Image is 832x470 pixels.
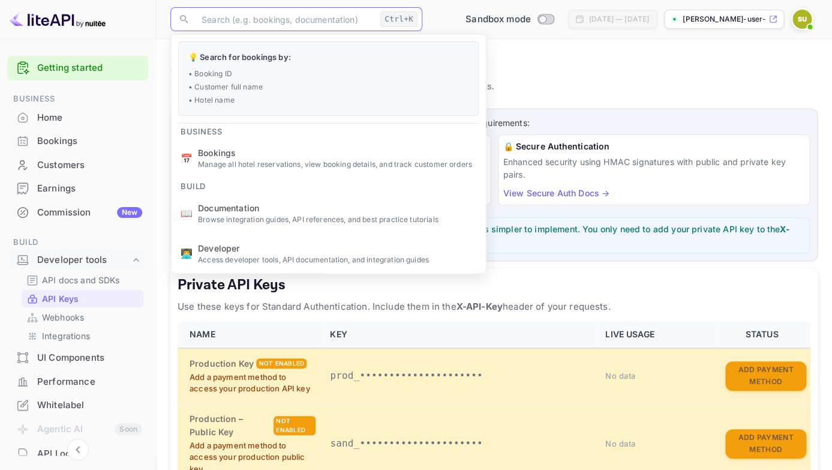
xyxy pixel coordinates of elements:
div: Whitelabel [7,394,148,417]
span: Build [171,174,215,193]
span: No data [605,439,635,448]
p: 📅 [181,151,193,166]
div: Whitelabel [37,399,142,412]
a: Customers [7,154,148,176]
a: UI Components [7,346,148,369]
p: sand_••••••••••••••••••••• [330,436,591,451]
h6: Production Key [190,357,254,370]
p: API docs and SDKs [42,274,120,286]
div: Bookings [7,130,148,153]
button: Add Payment Method [725,361,806,391]
div: Earnings [37,182,142,196]
p: 👨‍💻 [181,246,193,261]
div: Customers [7,154,148,177]
div: Home [7,106,148,130]
div: Ctrl+K [380,11,417,27]
h5: Private API Keys [178,276,810,295]
div: Commission [37,206,142,220]
img: LiteAPI logo [10,10,106,29]
button: Collapse navigation [67,439,89,460]
p: [PERSON_NAME]-user-76d4v.nuitee... [683,14,766,25]
p: Browse integration guides, API references, and best practice tutorials [198,214,476,225]
div: Not enabled [256,358,307,369]
div: Integrations [22,327,143,345]
h6: Production – Public Key [190,412,271,439]
div: [DATE] — [DATE] [589,14,649,25]
a: Webhooks [26,311,139,324]
a: CommissionNew [7,201,148,223]
a: API docs and SDKs [26,274,139,286]
div: Earnings [7,177,148,200]
a: View Secure Auth Docs → [503,188,609,198]
p: Enhanced security using HMAC signatures with public and private key pairs. [503,155,805,181]
div: New [117,207,142,218]
div: API docs and SDKs [22,271,143,289]
p: Add a payment method to access your production API key [190,372,316,395]
p: prod_••••••••••••••••••••• [330,369,591,383]
div: UI Components [37,351,142,365]
strong: X-API-Key [456,301,502,312]
div: Bookings [37,134,142,148]
span: Build [7,236,148,249]
div: Webhooks [22,309,143,326]
input: Search (e.g. bookings, documentation) [194,7,376,31]
div: Getting started [7,56,148,80]
div: API Logs [37,447,142,461]
a: API Keys [26,292,139,305]
p: Access developer tools, API documentation, and integration guides [198,255,476,265]
div: Developer tools [7,250,148,271]
span: Developer [198,242,476,255]
div: Home [37,111,142,125]
p: Integrations [42,330,90,342]
p: Create and manage your API keys for secure access to liteAPI endpoints. [170,80,818,94]
th: LIVE USAGE [598,321,718,348]
p: • Booking ID [188,68,468,79]
div: API Keys [22,290,143,307]
th: NAME [178,321,323,348]
button: Add Payment Method [725,429,806,459]
p: Manage all hotel reservations, view booking details, and track customer orders [198,159,476,170]
a: Getting started [37,61,142,75]
div: Performance [37,375,142,389]
p: 📖 [181,206,193,220]
div: Customers [37,158,142,172]
span: Sandbox mode [465,13,531,26]
span: Bookings [198,146,476,159]
span: Business [171,119,232,139]
a: Integrations [26,330,139,342]
a: API Logs [7,442,148,465]
span: Business [7,92,148,106]
div: CommissionNew [7,201,148,224]
p: • Customer full name [188,82,468,92]
div: Switch to Production mode [461,13,558,26]
div: Not enabled [274,416,316,435]
th: STATUS [718,321,810,348]
p: Webhooks [42,311,84,324]
p: API Keys [42,292,79,305]
div: API Logs [7,442,148,466]
div: Performance [7,370,148,394]
th: KEY [323,321,598,348]
p: Use these keys for Standard Authentication. Include them in the header of your requests. [178,300,810,314]
span: No data [605,371,635,381]
div: Developer tools [37,253,130,267]
a: Home [7,106,148,128]
img: Sean User [792,10,812,29]
a: Earnings [7,177,148,199]
span: Documentation [198,202,476,214]
div: UI Components [7,346,148,370]
p: 💡 Search for bookings by: [188,52,468,64]
p: API Keys [170,53,818,77]
a: Add Payment Method [725,370,806,380]
a: Performance [7,370,148,393]
p: • Hotel name [188,95,468,106]
a: Bookings [7,130,148,152]
a: Whitelabel [7,394,148,416]
p: LiteAPI supports two authentication methods depending on your security requirements: [178,116,810,130]
h6: 🔒 Secure Authentication [503,140,805,153]
a: Add Payment Method [725,438,806,448]
p: 💡 Start with Standard Authentication as it's simpler to implement. You only need to add your priv... [184,223,804,248]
